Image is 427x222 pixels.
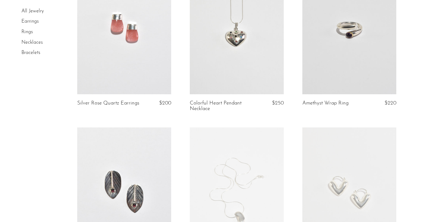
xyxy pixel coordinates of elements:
a: Amethyst Wrap Ring [302,100,349,106]
a: Silver Rose Quartz Earrings [77,100,139,106]
a: All Jewelry [21,9,44,14]
span: $200 [159,100,171,106]
a: Earrings [21,19,39,24]
span: $250 [272,100,284,106]
a: Necklaces [21,40,43,45]
a: Colorful Heart Pendant Necklace [190,100,252,112]
a: Rings [21,29,33,34]
span: $220 [385,100,396,106]
a: Bracelets [21,50,40,55]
